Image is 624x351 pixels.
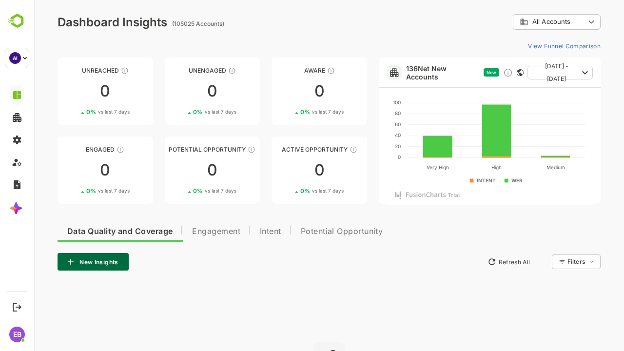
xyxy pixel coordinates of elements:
text: 20 [361,143,367,149]
a: 136Net New Accounts [372,64,446,81]
span: Potential Opportunity [267,228,349,235]
div: Dashboard Insights [23,15,133,29]
div: Unengaged [131,67,226,74]
span: Data Quality and Coverage [33,228,138,235]
text: 80 [361,110,367,116]
div: Active Opportunity [237,146,333,153]
div: 0 % [266,108,310,116]
div: These accounts have not shown enough engagement and need nurturing [194,67,202,75]
text: High [457,164,468,171]
div: These accounts are warm, further nurturing would qualify them to MQAs [82,146,90,154]
div: 0 % [52,187,96,195]
div: EB [9,327,25,342]
button: New Insights [23,253,95,271]
div: Engaged [23,146,119,153]
div: 0 [23,162,119,178]
div: 0 % [159,108,202,116]
span: New [452,70,462,75]
div: 0 [23,83,119,99]
a: EngagedThese accounts are warm, further nurturing would qualify them to MQAs00%vs last 7 days [23,136,119,204]
span: Engagement [158,228,206,235]
button: View Funnel Comparison [490,38,566,54]
span: vs last 7 days [278,187,310,195]
button: Logout [10,300,23,313]
div: Filters [532,253,566,271]
div: These accounts have open opportunities which might be at any of the Sales Stages [315,146,323,154]
a: UnengagedThese accounts have not shown enough engagement and need nurturing00%vs last 7 days [131,58,226,125]
div: Unreached [23,67,119,74]
span: [DATE] - [DATE] [501,60,544,85]
div: 0 [237,162,333,178]
span: vs last 7 days [171,187,202,195]
span: vs last 7 days [64,108,96,116]
img: BambooboxLogoMark.f1c84d78b4c51b1a7b5f700c9845e183.svg [5,12,30,30]
text: Very High [392,164,415,171]
text: Medium [512,164,531,170]
text: 40 [361,132,367,138]
div: These accounts are MQAs and can be passed on to Inside Sales [214,146,221,154]
div: All Accounts [486,18,551,26]
span: vs last 7 days [171,108,202,116]
div: 0 [131,83,226,99]
span: vs last 7 days [64,187,96,195]
text: 0 [364,154,367,160]
div: These accounts have not been engaged with for a defined time period [87,67,95,75]
div: This card does not support filter and segments [483,69,489,76]
span: vs last 7 days [278,108,310,116]
div: Filters [533,258,551,265]
div: Discover new ICP-fit accounts showing engagement — via intent surges, anonymous website visits, L... [469,68,479,78]
div: All Accounts [479,13,566,32]
div: 0 % [266,187,310,195]
a: Potential OpportunityThese accounts are MQAs and can be passed on to Inside Sales00%vs last 7 days [131,136,226,204]
a: Active OpportunityThese accounts have open opportunities which might be at any of the Sales Stage... [237,136,333,204]
span: Intent [226,228,247,235]
div: Aware [237,67,333,74]
button: [DATE] - [DATE] [493,66,559,79]
div: 0 % [52,108,96,116]
button: Refresh All [449,254,500,270]
text: 100 [359,99,367,105]
div: 0 [237,83,333,99]
span: All Accounts [498,18,536,25]
ag: (105025 Accounts) [138,20,193,27]
div: These accounts have just entered the buying cycle and need further nurturing [293,67,301,75]
text: 60 [361,121,367,127]
div: Potential Opportunity [131,146,226,153]
a: UnreachedThese accounts have not been engaged with for a defined time period00%vs last 7 days [23,58,119,125]
div: 0 % [159,187,202,195]
a: AwareThese accounts have just entered the buying cycle and need further nurturing00%vs last 7 days [237,58,333,125]
div: 0 [131,162,226,178]
div: AI [9,52,21,64]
